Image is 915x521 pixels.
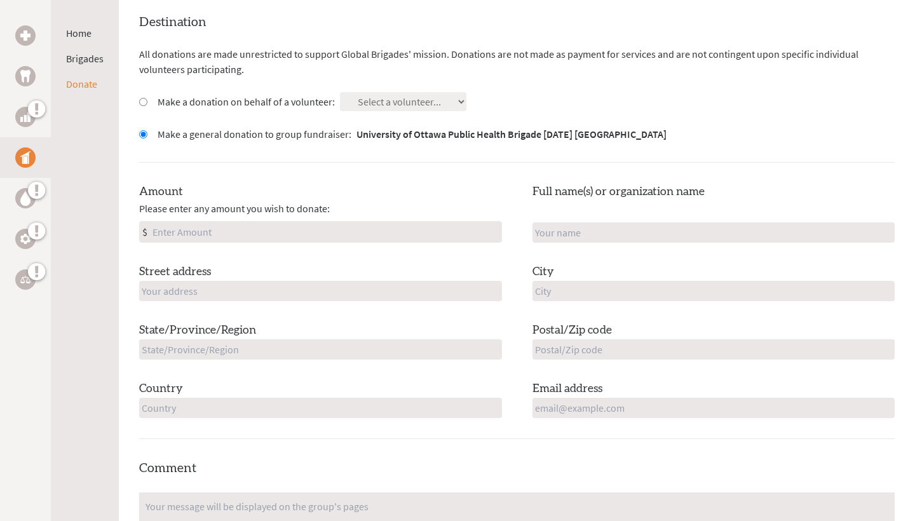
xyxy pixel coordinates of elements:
[66,25,104,41] li: Home
[15,147,36,168] a: Public Health
[20,112,30,122] img: Business
[150,222,501,242] input: Enter Amount
[356,128,667,140] strong: University of Ottawa Public Health Brigade [DATE] [GEOGRAPHIC_DATA]
[139,46,895,77] p: All donations are made unrestricted to support Global Brigades' mission. Donations are not made a...
[139,398,502,418] input: Country
[139,201,330,216] span: Please enter any amount you wish to donate:
[532,380,602,398] label: Email address
[20,30,30,41] img: Medical
[20,234,30,244] img: Engineering
[158,126,667,142] label: Make a general donation to group fundraiser:
[66,52,104,65] a: Brigades
[15,25,36,46] a: Medical
[20,151,30,164] img: Public Health
[532,281,895,301] input: City
[66,51,104,66] li: Brigades
[15,188,36,208] a: Water
[532,398,895,418] input: email@example.com
[532,263,554,281] label: City
[532,222,895,243] input: Your name
[15,66,36,86] a: Dental
[139,281,502,301] input: Your address
[139,339,502,360] input: State/Province/Region
[20,191,30,205] img: Water
[140,222,150,242] div: $
[15,107,36,127] a: Business
[66,78,97,90] a: Donate
[532,321,612,339] label: Postal/Zip code
[139,380,183,398] label: Country
[20,70,30,82] img: Dental
[66,27,91,39] a: Home
[139,321,256,339] label: State/Province/Region
[532,183,705,201] label: Full name(s) or organization name
[139,183,183,201] label: Amount
[20,276,30,283] img: Legal Empowerment
[139,462,196,475] label: Comment
[15,269,36,290] a: Legal Empowerment
[139,263,211,281] label: Street address
[15,229,36,249] a: Engineering
[66,76,104,91] li: Donate
[139,13,895,31] h4: Destination
[532,339,895,360] input: Postal/Zip code
[158,94,335,109] label: Make a donation on behalf of a volunteer:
